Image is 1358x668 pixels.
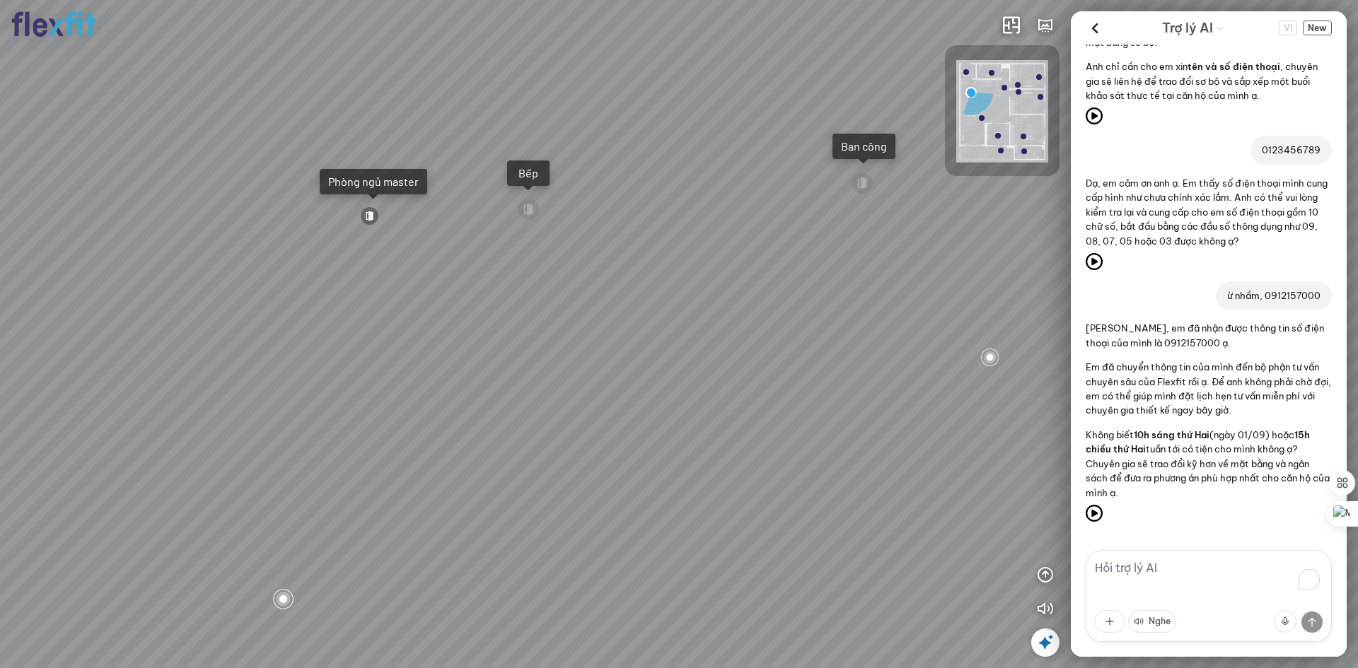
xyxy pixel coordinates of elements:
button: New Chat [1303,20,1332,35]
button: Nghe [1128,610,1176,633]
textarea: To enrich screen reader interactions, please activate Accessibility in Grammarly extension settings [1086,550,1332,642]
p: Em đã chuyển thông tin của mình đến bộ phận tư vấn chuyên sâu của Flexfit rồi ạ. Để anh không phả... [1086,360,1332,418]
p: Dạ, em cảm ơn anh ạ. Em thấy số điện thoại mình cung cấp hình như chưa chính xác lắm. Anh có thể ... [1086,176,1332,248]
img: logo [11,11,96,37]
span: New [1303,20,1332,35]
p: Không biết (ngày 01/09) hoặc tuần tới có tiện cho mình không ạ? Chuyên gia sẽ trao đổi kỹ hơn về ... [1086,428,1332,500]
span: VI [1279,20,1297,35]
p: Anh chỉ cần cho em xin , chuyên gia sẽ liên hệ để trao đổi sơ bộ và sắp xếp một buổi khảo sát thự... [1086,59,1332,102]
p: 0123456789 [1262,143,1321,157]
div: Bếp [516,166,541,180]
span: tên và số điện thoại [1188,61,1280,72]
img: Flexfit_Apt1_M__JKL4XAWR2ATG.png [956,60,1048,163]
div: Phòng ngủ master [328,175,419,189]
button: Change language [1279,20,1297,35]
p: [PERSON_NAME], em đã nhận được thông tin số điện thoại của mình là 0912157000 ạ. [1086,321,1332,350]
div: Ban công [841,139,887,153]
p: ừ nhầm, 0912157000 [1227,288,1321,303]
span: 10h sáng thứ Hai [1134,429,1209,440]
div: AI Guide options [1162,17,1224,39]
span: Trợ lý AI [1162,18,1213,38]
